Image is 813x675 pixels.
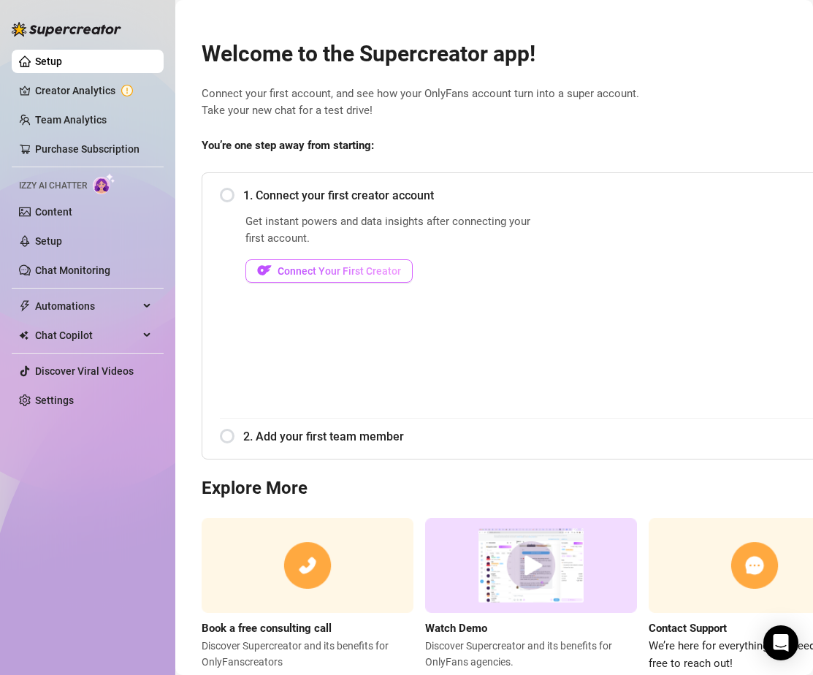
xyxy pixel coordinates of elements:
[35,56,62,67] a: Setup
[425,638,637,670] span: Discover Supercreator and its benefits for OnlyFans agencies.
[35,235,62,247] a: Setup
[202,518,413,672] a: Book a free consulting callDiscover Supercreator and its benefits for OnlyFanscreators
[35,143,140,155] a: Purchase Subscription
[425,518,637,672] a: Watch DemoDiscover Supercreator and its benefits for OnlyFans agencies.
[93,173,115,194] img: AI Chatter
[202,638,413,670] span: Discover Supercreator and its benefits for OnlyFans creators
[12,22,121,37] img: logo-BBDzfeDw.svg
[35,79,152,102] a: Creator Analytics exclamation-circle
[245,259,413,283] button: OFConnect Your First Creator
[19,179,87,193] span: Izzy AI Chatter
[202,518,413,614] img: consulting call
[19,330,28,340] img: Chat Copilot
[763,625,798,660] div: Open Intercom Messenger
[35,294,139,318] span: Automations
[35,264,110,276] a: Chat Monitoring
[278,265,401,277] span: Connect Your First Creator
[649,622,727,635] strong: Contact Support
[35,324,139,347] span: Chat Copilot
[35,114,107,126] a: Team Analytics
[245,213,540,248] span: Get instant powers and data insights after connecting your first account.
[425,622,487,635] strong: Watch Demo
[35,394,74,406] a: Settings
[35,365,134,377] a: Discover Viral Videos
[19,300,31,312] span: thunderbolt
[35,206,72,218] a: Content
[245,259,540,283] a: OFConnect Your First Creator
[202,622,332,635] strong: Book a free consulting call
[257,263,272,278] img: OF
[202,139,374,152] strong: You’re one step away from starting:
[425,518,637,614] img: supercreator demo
